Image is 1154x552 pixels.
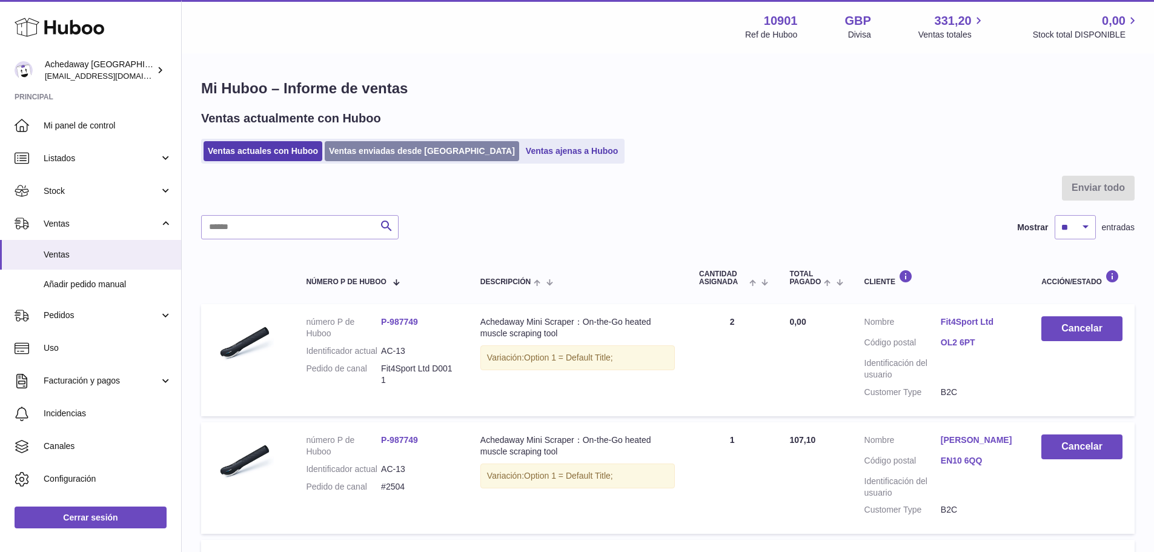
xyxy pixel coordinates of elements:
td: 2 [687,304,777,416]
div: Variación: [480,345,675,370]
a: P-987749 [381,435,418,445]
dt: Pedido de canal [306,481,381,493]
span: Canales [44,441,172,452]
h2: Ventas actualmente con Huboo [201,110,381,127]
button: Cancelar [1041,316,1122,341]
a: P-987749 [381,317,418,327]
a: Ventas ajenas a Huboo [522,141,623,161]
a: 0,00 Stock total DISPONIBLE [1033,13,1139,41]
span: Configuración [44,473,172,485]
a: OL2 6PT [941,337,1017,348]
span: Stock total DISPONIBLE [1033,29,1139,41]
span: Cantidad ASIGNADA [699,270,746,286]
span: Facturación y pagos [44,375,159,387]
div: Achedaway [GEOGRAPHIC_DATA] [45,59,154,82]
div: Achedaway Mini Scraper：On-the-Go heated muscle scraping tool [480,434,675,457]
div: Divisa [848,29,871,41]
td: 1 [687,422,777,534]
a: Ventas enviadas desde [GEOGRAPHIC_DATA] [325,141,519,161]
strong: 10901 [764,13,798,29]
label: Mostrar [1017,222,1048,233]
span: Total pagado [789,270,821,286]
a: Cerrar sesión [15,507,167,528]
a: [PERSON_NAME] [941,434,1017,446]
span: Ventas totales [918,29,986,41]
img: musclescraper_750x_c42b3404-e4d5-48e3-b3b1-8be745232369.png [213,434,274,495]
dt: Customer Type [864,387,941,398]
dt: Identificador actual [306,464,381,475]
dd: B2C [941,504,1017,516]
span: Pedidos [44,310,159,321]
a: EN10 6QQ [941,455,1017,467]
span: 0,00 [1102,13,1126,29]
dd: AC-13 [381,345,456,357]
dt: Código postal [864,337,941,351]
span: 107,10 [789,435,815,445]
dt: Identificador actual [306,345,381,357]
span: 331,20 [935,13,972,29]
strong: GBP [844,13,870,29]
span: Option 1 = Default Title; [524,471,613,481]
h1: Mi Huboo – Informe de ventas [201,79,1135,98]
dt: número P de Huboo [306,434,381,457]
span: Añadir pedido manual [44,279,172,290]
div: Ref de Huboo [745,29,797,41]
img: internalAdmin-10901@internal.huboo.com [15,61,33,79]
dt: Nombre [864,434,941,449]
div: Variación: [480,464,675,488]
dt: Pedido de canal [306,363,381,386]
dd: Fit4Sport Ltd D0011 [381,363,456,386]
dt: Customer Type [864,504,941,516]
a: Ventas actuales con Huboo [204,141,322,161]
dt: Identificación del usuario [864,476,941,499]
dt: Identificación del usuario [864,357,941,381]
span: Uso [44,342,172,354]
dd: AC-13 [381,464,456,475]
span: Listados [44,153,159,164]
img: musclescraper_750x_c42b3404-e4d5-48e3-b3b1-8be745232369.png [213,316,274,377]
div: Cliente [864,270,1018,286]
a: 331,20 Ventas totales [918,13,986,41]
div: Acción/Estado [1041,270,1122,286]
span: Stock [44,185,159,197]
dt: número P de Huboo [306,316,381,339]
span: Mi panel de control [44,120,172,131]
dd: B2C [941,387,1017,398]
dt: Código postal [864,455,941,470]
span: Incidencias [44,408,172,419]
span: entradas [1102,222,1135,233]
span: Ventas [44,218,159,230]
span: Ventas [44,249,172,261]
span: [EMAIL_ADDRESS][DOMAIN_NAME] [45,71,178,81]
dd: #2504 [381,481,456,493]
button: Cancelar [1041,434,1122,459]
span: 0,00 [789,317,806,327]
span: número P de Huboo [306,278,386,286]
span: Descripción [480,278,531,286]
div: Achedaway Mini Scraper：On-the-Go heated muscle scraping tool [480,316,675,339]
dt: Nombre [864,316,941,331]
a: Fit4Sport Ltd [941,316,1017,328]
span: Option 1 = Default Title; [524,353,613,362]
